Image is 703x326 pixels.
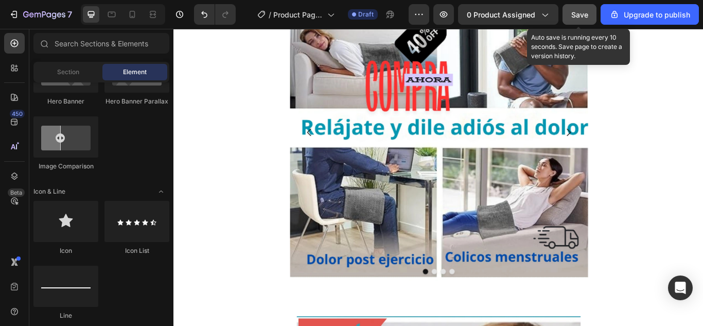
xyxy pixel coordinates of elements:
p: 7 [67,8,72,21]
div: Hero Banner [33,97,98,106]
span: Toggle open [153,183,169,200]
button: Save [563,4,596,25]
button: Dot [311,280,317,286]
div: Icon List [104,246,169,255]
div: Upgrade to publish [609,9,690,20]
button: Carousel Next Arrow [446,106,474,135]
div: Image Comparison [33,162,98,171]
span: 0 product assigned [467,9,535,20]
span: / [269,9,271,20]
span: Draft [358,10,374,19]
button: 7 [4,4,77,25]
div: Hero Banner Parallax [104,97,169,106]
div: Line [33,311,98,320]
div: Undo/Redo [194,4,236,25]
span: Product Page - [DATE] 16:07:50 [273,9,323,20]
span: Section [57,67,79,77]
span: Save [571,10,588,19]
div: 450 [10,110,25,118]
button: Dot [321,280,327,286]
button: Dot [301,280,307,286]
div: Open Intercom Messenger [668,276,693,300]
div: Icon [33,246,98,255]
button: 0 product assigned [458,4,558,25]
span: Icon & Line [33,187,65,196]
div: Beta [8,188,25,197]
button: Upgrade to publish [601,4,699,25]
span: Element [123,67,147,77]
input: Search Sections & Elements [33,33,169,54]
button: Dot [290,280,296,286]
iframe: Design area [173,29,703,326]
